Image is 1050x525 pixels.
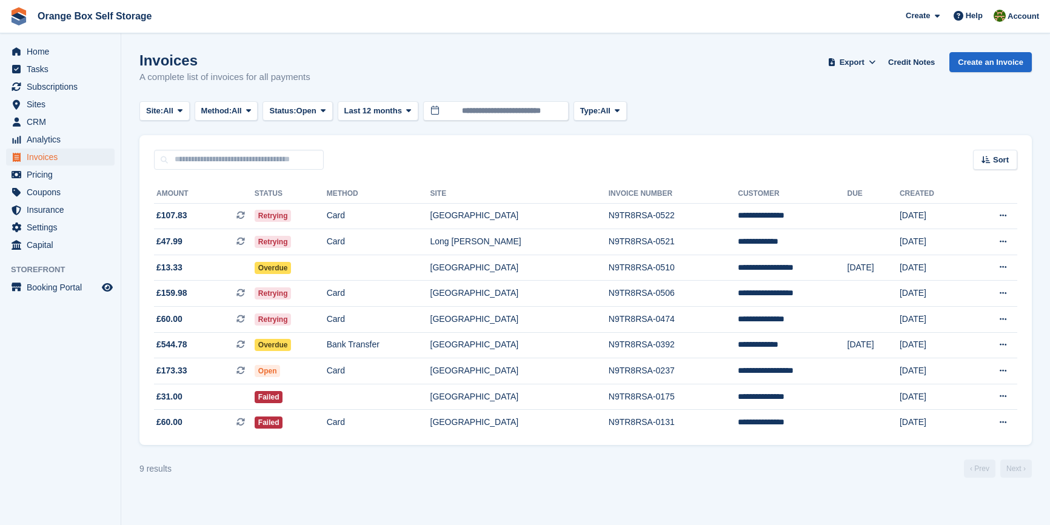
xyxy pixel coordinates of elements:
[825,52,878,72] button: Export
[430,307,609,333] td: [GEOGRAPHIC_DATA]
[430,281,609,307] td: [GEOGRAPHIC_DATA]
[27,131,99,148] span: Analytics
[154,184,255,204] th: Amount
[6,279,115,296] a: menu
[994,10,1006,22] img: Sarah
[738,184,847,204] th: Customer
[139,52,310,69] h1: Invoices
[430,255,609,281] td: [GEOGRAPHIC_DATA]
[966,10,983,22] span: Help
[900,281,968,307] td: [DATE]
[269,105,296,117] span: Status:
[6,96,115,113] a: menu
[255,339,292,351] span: Overdue
[262,101,332,121] button: Status: Open
[848,255,900,281] td: [DATE]
[430,229,609,255] td: Long [PERSON_NAME]
[949,52,1032,72] a: Create an Invoice
[156,338,187,351] span: £544.78
[255,365,281,377] span: Open
[327,203,430,229] td: Card
[156,235,182,248] span: £47.99
[609,255,738,281] td: N9TR8RSA-0510
[232,105,242,117] span: All
[609,410,738,435] td: N9TR8RSA-0131
[338,101,418,121] button: Last 12 months
[156,209,187,222] span: £107.83
[609,281,738,307] td: N9TR8RSA-0506
[6,61,115,78] a: menu
[27,184,99,201] span: Coupons
[27,219,99,236] span: Settings
[900,332,968,358] td: [DATE]
[139,101,190,121] button: Site: All
[6,113,115,130] a: menu
[609,332,738,358] td: N9TR8RSA-0392
[255,391,283,403] span: Failed
[156,313,182,326] span: £60.00
[900,203,968,229] td: [DATE]
[6,166,115,183] a: menu
[139,463,172,475] div: 9 results
[139,70,310,84] p: A complete list of invoices for all payments
[609,229,738,255] td: N9TR8RSA-0521
[609,358,738,384] td: N9TR8RSA-0237
[327,184,430,204] th: Method
[27,113,99,130] span: CRM
[344,105,402,117] span: Last 12 months
[1008,10,1039,22] span: Account
[609,384,738,410] td: N9TR8RSA-0175
[573,101,627,121] button: Type: All
[27,166,99,183] span: Pricing
[255,184,327,204] th: Status
[609,203,738,229] td: N9TR8RSA-0522
[255,210,292,222] span: Retrying
[900,255,968,281] td: [DATE]
[609,307,738,333] td: N9TR8RSA-0474
[156,416,182,429] span: £60.00
[255,313,292,326] span: Retrying
[600,105,610,117] span: All
[255,287,292,299] span: Retrying
[6,201,115,218] a: menu
[255,416,283,429] span: Failed
[327,410,430,435] td: Card
[900,384,968,410] td: [DATE]
[430,203,609,229] td: [GEOGRAPHIC_DATA]
[327,229,430,255] td: Card
[430,184,609,204] th: Site
[6,78,115,95] a: menu
[848,184,900,204] th: Due
[156,287,187,299] span: £159.98
[27,43,99,60] span: Home
[1000,460,1032,478] a: Next
[156,261,182,274] span: £13.33
[156,390,182,403] span: £31.00
[27,201,99,218] span: Insurance
[27,149,99,166] span: Invoices
[10,7,28,25] img: stora-icon-8386f47178a22dfd0bd8f6a31ec36ba5ce8667c1dd55bd0f319d3a0aa187defe.svg
[27,279,99,296] span: Booking Portal
[146,105,163,117] span: Site:
[163,105,173,117] span: All
[609,184,738,204] th: Invoice Number
[327,358,430,384] td: Card
[883,52,940,72] a: Credit Notes
[900,229,968,255] td: [DATE]
[848,332,900,358] td: [DATE]
[900,307,968,333] td: [DATE]
[6,184,115,201] a: menu
[964,460,995,478] a: Previous
[430,358,609,384] td: [GEOGRAPHIC_DATA]
[327,332,430,358] td: Bank Transfer
[11,264,121,276] span: Storefront
[100,280,115,295] a: Preview store
[580,105,601,117] span: Type:
[33,6,157,26] a: Orange Box Self Storage
[6,219,115,236] a: menu
[27,96,99,113] span: Sites
[900,358,968,384] td: [DATE]
[201,105,232,117] span: Method:
[27,236,99,253] span: Capital
[961,460,1034,478] nav: Page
